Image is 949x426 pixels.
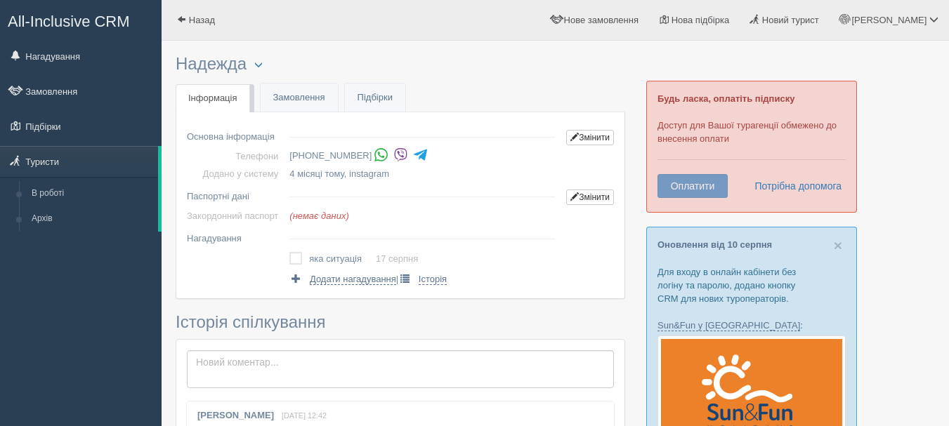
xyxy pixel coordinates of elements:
td: яка ситуація [309,249,376,269]
button: Оплатити [657,174,728,198]
b: [PERSON_NAME] [197,410,274,420]
td: Основна інформація [187,123,284,147]
a: Замовлення [261,84,338,112]
a: 17 серпня [376,253,418,264]
h3: Надежда [176,55,625,74]
img: telegram-colored-4375108.svg [413,147,428,162]
td: Телефони [187,147,284,165]
a: Додати нагадування [289,272,395,286]
a: В роботі [25,181,158,206]
a: Інформація [176,84,250,113]
span: Додати нагадування [310,274,396,285]
a: Оновлення від 10 серпня [657,239,772,250]
span: [DATE] 12:42 [282,411,327,420]
a: Змінити [566,130,614,145]
h3: Історія спілкування [176,313,625,331]
span: Інформація [188,93,237,103]
img: viber-colored.svg [393,147,408,162]
a: Sun&Fun у [GEOGRAPHIC_DATA] [657,320,800,331]
p: : [657,319,846,332]
span: [PERSON_NAME] [851,15,927,25]
b: Будь ласка, оплатіть підписку [657,93,794,104]
span: Новий турист [762,15,819,25]
a: All-Inclusive CRM [1,1,161,39]
div: Доступ для Вашої турагенції обмежено до внесення оплати [646,81,857,213]
td: Закордонний паспорт [187,207,284,225]
a: Потрібна допомога [745,174,842,198]
span: Назад [189,15,215,25]
a: Змінити [566,189,614,205]
li: [PHONE_NUMBER] [289,146,561,166]
div: | [289,249,561,286]
p: Для входу в онлайн кабінети без логіну та паролю, додано кнопку CRM для нових туроператорів. [657,265,846,305]
span: 4 місяці тому [289,168,343,179]
td: Додано у систему [187,165,284,182]
span: All-Inclusive CRM [8,13,130,30]
span: Нове замовлення [564,15,639,25]
span: Історія [419,274,447,285]
td: , instagram [284,165,561,182]
span: × [834,237,842,253]
img: whatsapp-colored.svg [374,147,388,162]
span: Нова підбірка [672,15,730,25]
span: (немає даних) [289,211,348,221]
a: Підбірки [345,84,405,112]
button: Close [834,238,842,253]
td: Нагадування [187,225,284,247]
a: Історія [398,272,447,286]
td: Паспортні дані [187,182,284,207]
a: Архів [25,206,158,232]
